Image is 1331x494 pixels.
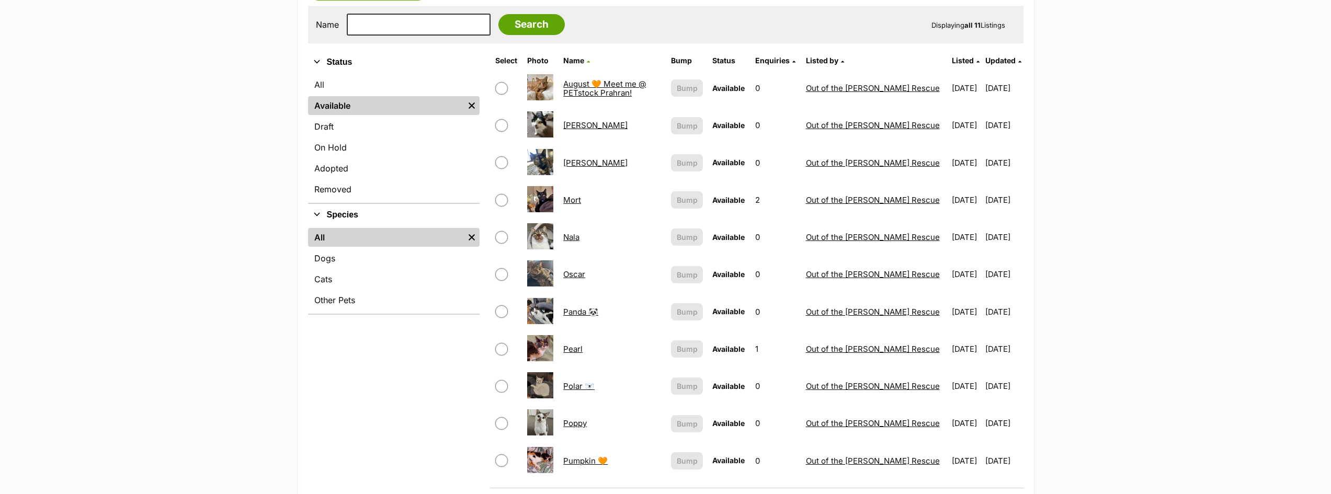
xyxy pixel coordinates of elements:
td: 0 [751,145,801,181]
button: Bump [671,303,703,320]
span: Bump [677,120,698,131]
a: [PERSON_NAME] [563,120,628,130]
span: Available [712,270,745,279]
button: Bump [671,340,703,358]
a: Polar 🐻‍❄️ [563,381,595,391]
a: Out of the [PERSON_NAME] Rescue [806,307,940,317]
button: Bump [671,117,703,134]
td: [DATE] [948,70,984,106]
a: Out of the [PERSON_NAME] Rescue [806,269,940,279]
a: Pumpkin 🧡 [563,456,608,466]
a: Poppy [563,418,587,428]
td: [DATE] [985,331,1022,367]
strong: all 11 [964,21,981,29]
td: [DATE] [948,219,984,255]
span: Updated [985,56,1016,65]
td: [DATE] [985,405,1022,441]
a: Draft [308,117,480,136]
span: Available [712,121,745,130]
th: Bump [667,52,707,69]
td: [DATE] [948,294,984,330]
a: On Hold [308,138,480,157]
span: Bump [677,381,698,392]
span: Bump [677,194,698,205]
span: Available [712,456,745,465]
span: Available [712,233,745,242]
a: Oscar [563,269,585,279]
a: Remove filter [464,228,480,247]
a: Remove filter [464,96,480,115]
span: Bump [677,83,698,94]
td: 0 [751,107,801,143]
span: Bump [677,157,698,168]
span: Available [712,158,745,167]
a: August 🧡 Meet me @ PETstock Prahran! [563,79,646,98]
td: [DATE] [948,368,984,404]
a: Cats [308,270,480,289]
td: [DATE] [985,219,1022,255]
span: Available [712,419,745,428]
span: Available [712,84,745,93]
th: Status [708,52,749,69]
button: Bump [671,154,703,171]
span: Name [563,56,584,65]
button: Bump [671,377,703,395]
button: Bump [671,452,703,469]
a: Adopted [308,159,480,178]
a: Nala [563,232,579,242]
span: Available [712,196,745,204]
a: Pearl [563,344,583,354]
a: Listed [952,56,980,65]
button: Bump [671,191,703,209]
td: [DATE] [985,368,1022,404]
a: Name [563,56,590,65]
button: Bump [671,415,703,432]
span: Listed [952,56,974,65]
td: 0 [751,405,801,441]
span: Available [712,344,745,353]
td: [DATE] [985,256,1022,292]
span: translation missing: en.admin.listings.index.attributes.enquiries [755,56,790,65]
td: [DATE] [985,182,1022,218]
td: [DATE] [948,405,984,441]
td: 1 [751,331,801,367]
button: Species [308,208,480,222]
button: Status [308,55,480,69]
span: Bump [677,306,698,317]
td: 0 [751,70,801,106]
a: Enquiries [755,56,795,65]
span: Listed by [806,56,838,65]
span: Displaying Listings [931,21,1005,29]
button: Bump [671,266,703,283]
span: Available [712,307,745,316]
a: Out of the [PERSON_NAME] Rescue [806,344,940,354]
a: Out of the [PERSON_NAME] Rescue [806,195,940,205]
a: Removed [308,180,480,199]
td: 0 [751,256,801,292]
a: Out of the [PERSON_NAME] Rescue [806,418,940,428]
div: Status [308,73,480,203]
a: Available [308,96,464,115]
input: Search [498,14,565,35]
th: Photo [523,52,558,69]
a: [PERSON_NAME] [563,158,628,168]
td: [DATE] [948,145,984,181]
td: [DATE] [985,294,1022,330]
td: 0 [751,368,801,404]
span: Bump [677,232,698,243]
td: [DATE] [985,70,1022,106]
button: Bump [671,79,703,97]
span: Bump [677,343,698,354]
td: [DATE] [948,182,984,218]
a: Listed by [806,56,844,65]
td: [DATE] [985,145,1022,181]
a: Out of the [PERSON_NAME] Rescue [806,120,940,130]
span: Bump [677,455,698,466]
a: Out of the [PERSON_NAME] Rescue [806,381,940,391]
a: Out of the [PERSON_NAME] Rescue [806,83,940,93]
td: 2 [751,182,801,218]
a: Panda 🐼 [563,307,598,317]
label: Name [316,20,339,29]
a: Updated [985,56,1021,65]
a: Dogs [308,249,480,268]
